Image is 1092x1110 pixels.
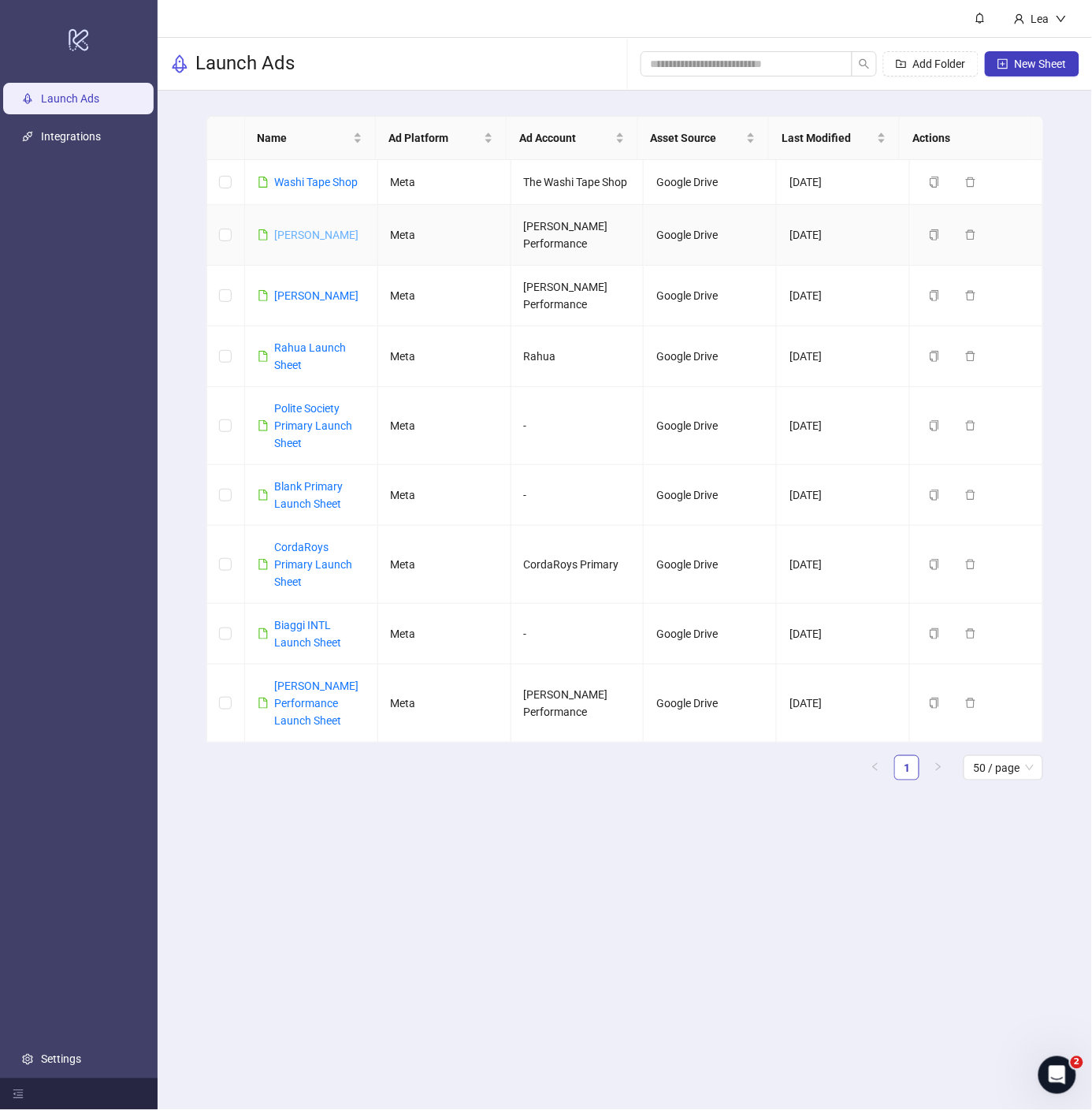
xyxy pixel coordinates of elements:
th: Ad Platform [376,117,507,160]
span: menu-fold [13,1089,24,1100]
span: delete [965,420,976,431]
span: plus-square [997,58,1008,69]
div: Page Size [964,755,1043,780]
a: Settings [41,1053,81,1066]
span: copy [929,559,940,570]
a: 1 [895,756,919,780]
td: Meta [378,205,511,266]
td: Meta [378,326,511,387]
td: Meta [378,604,511,665]
li: 1 [894,755,919,780]
span: 2 [1071,1056,1083,1069]
a: [PERSON_NAME] [275,229,359,241]
span: delete [965,229,976,240]
th: Last Modified [769,117,900,160]
span: Last Modified [782,129,874,147]
a: Rahua Launch Sheet [275,341,347,371]
span: copy [929,628,940,639]
span: bell [975,13,986,24]
td: [DATE] [777,387,910,465]
span: left [871,762,880,772]
span: file [258,490,269,501]
th: Ad Account [507,117,637,160]
td: Rahua [511,326,644,387]
td: [PERSON_NAME] Performance [511,205,644,266]
span: copy [929,229,940,240]
span: file [258,420,269,431]
a: Washi Tape Shop [275,176,358,188]
span: delete [965,351,976,362]
td: [DATE] [777,665,910,743]
td: [DATE] [777,266,910,326]
span: search [859,58,870,69]
td: Meta [378,266,511,326]
a: Biaggi INTL Launch Sheet [275,619,342,649]
button: New Sheet [985,51,1079,76]
span: copy [929,351,940,362]
a: Polite Society Primary Launch Sheet [275,402,353,449]
div: Lea [1025,10,1056,28]
span: copy [929,698,940,709]
td: - [511,387,644,465]
td: The Washi Tape Shop [511,160,644,205]
td: Google Drive [644,526,777,604]
td: - [511,465,644,526]
span: file [258,177,269,188]
span: copy [929,420,940,431]
td: Meta [378,526,511,604]
td: [PERSON_NAME] Performance [511,665,644,743]
a: Launch Ads [41,92,99,105]
span: rocket [170,54,189,73]
td: Google Drive [644,465,777,526]
a: Blank Primary Launch Sheet [275,480,344,510]
button: left [863,755,888,780]
a: CordaRoys Primary Launch Sheet [275,541,353,588]
td: [DATE] [777,465,910,526]
span: copy [929,290,940,301]
a: [PERSON_NAME] [275,289,359,302]
td: Google Drive [644,604,777,665]
span: file [258,559,269,570]
td: Google Drive [644,387,777,465]
td: CordaRoys Primary [511,526,644,604]
a: Integrations [41,130,101,143]
td: Google Drive [644,160,777,205]
span: Asset Source [651,129,743,147]
td: Meta [378,387,511,465]
td: Meta [378,160,511,205]
span: file [258,698,269,709]
td: [DATE] [777,326,910,387]
td: [PERSON_NAME] Performance [511,266,644,326]
th: Actions [900,117,1031,160]
span: delete [965,559,976,570]
li: Next Page [926,755,951,780]
span: folder-add [896,58,907,69]
td: Google Drive [644,326,777,387]
td: [DATE] [777,604,910,665]
td: Google Drive [644,205,777,266]
span: Add Folder [913,58,966,70]
span: delete [965,177,976,188]
span: delete [965,290,976,301]
td: Meta [378,665,511,743]
h3: Launch Ads [195,51,295,76]
button: right [926,755,951,780]
span: delete [965,490,976,501]
iframe: Intercom live chat [1038,1056,1076,1094]
span: file [258,229,269,240]
th: Asset Source [638,117,769,160]
td: Google Drive [644,266,777,326]
td: Meta [378,465,511,526]
span: copy [929,490,940,501]
span: delete [965,628,976,639]
td: Google Drive [644,665,777,743]
td: [DATE] [777,205,910,266]
span: Ad Platform [388,129,481,147]
span: file [258,628,269,639]
a: [PERSON_NAME] Performance Launch Sheet [275,680,359,727]
span: Ad Account [519,129,611,147]
span: right [934,762,943,772]
span: Name [258,129,350,147]
td: [DATE] [777,160,910,205]
span: file [258,351,269,362]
